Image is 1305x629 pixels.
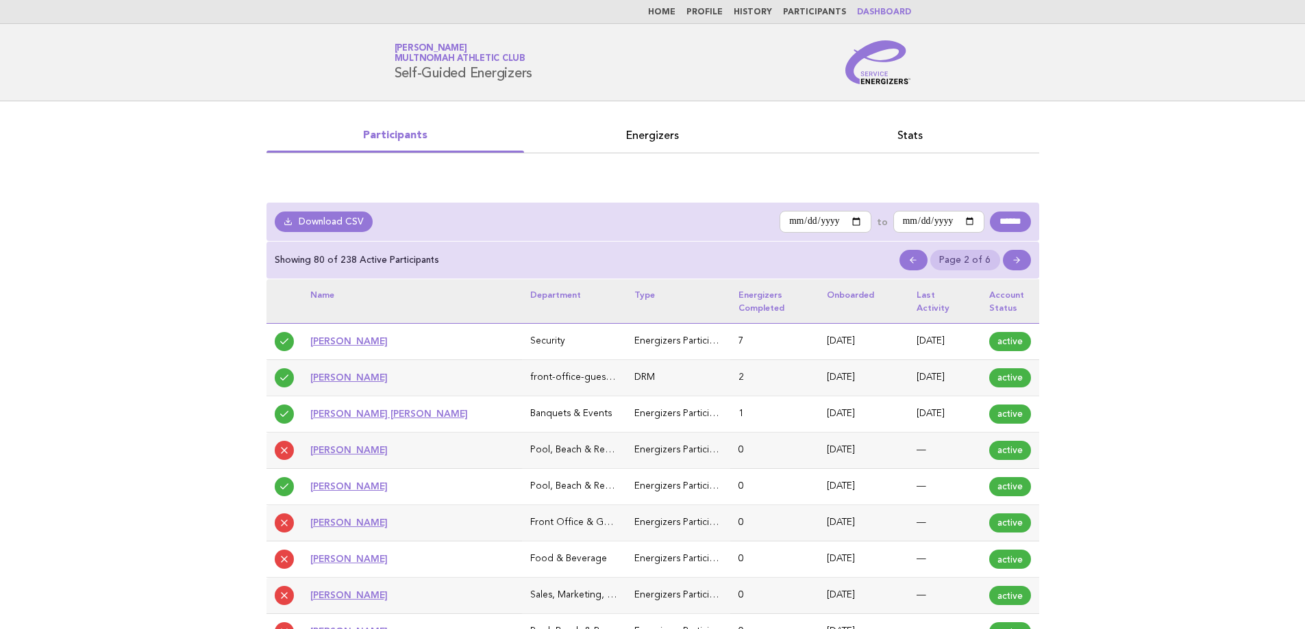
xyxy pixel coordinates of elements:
td: [DATE] [908,323,980,359]
th: Name [302,279,522,323]
p: Showing 80 of 238 Active Participants [275,254,439,266]
span: Energizers Participant [634,337,729,346]
td: [DATE] [819,359,909,396]
span: active [989,368,1031,387]
span: Energizers Participant [634,591,729,600]
a: Profile [686,8,723,16]
span: Banquets & Events [530,409,612,418]
td: 2 [730,359,819,396]
span: active [989,405,1031,424]
a: [PERSON_NAME] [310,517,388,528]
span: Energizers Participant [634,518,729,527]
span: Front Office & Guest Services [530,518,660,527]
span: Pool, Beach & Recreation [530,482,641,491]
span: front-office-guest-services [530,373,647,382]
th: Energizers completed [730,279,819,323]
td: 0 [730,578,819,614]
a: [PERSON_NAME]Multnomah Athletic Club [395,44,525,63]
td: [DATE] [819,433,909,469]
td: [DATE] [819,469,909,505]
span: active [989,332,1031,351]
a: History [734,8,772,16]
th: Department [522,279,626,323]
td: 0 [730,469,819,505]
td: 0 [730,541,819,578]
span: active [989,586,1031,605]
a: [PERSON_NAME] [310,589,388,600]
td: — [908,433,980,469]
span: Multnomah Athletic Club [395,55,525,64]
a: [PERSON_NAME] [310,553,388,564]
span: Energizers Participant [634,482,729,491]
span: active [989,441,1031,460]
td: [DATE] [819,505,909,541]
th: Type [626,279,730,323]
td: [DATE] [819,396,909,432]
a: Download CSV [275,211,373,232]
a: [PERSON_NAME] [PERSON_NAME] [310,408,468,419]
img: Service Energizers [845,40,911,84]
a: [PERSON_NAME] [310,480,388,491]
a: Energizers [524,126,782,145]
td: — [908,505,980,541]
td: — [908,469,980,505]
a: [PERSON_NAME] [310,372,388,383]
td: 0 [730,505,819,541]
td: [DATE] [819,578,909,614]
span: DRM [634,373,655,382]
span: Security [530,337,565,346]
td: — [908,578,980,614]
span: active [989,550,1031,569]
label: to [877,216,888,228]
a: Stats [782,126,1039,145]
td: [DATE] [819,541,909,578]
a: Participants [266,126,524,145]
a: Home [648,8,675,16]
span: Energizers Participant [634,554,729,563]
span: Pool, Beach & Recreation [530,446,641,454]
a: Dashboard [857,8,911,16]
span: active [989,513,1031,532]
th: Onboarded [819,279,909,323]
td: [DATE] [908,359,980,396]
td: [DATE] [908,396,980,432]
td: 0 [730,433,819,469]
td: [DATE] [819,323,909,359]
a: [PERSON_NAME] [310,335,388,346]
span: Food & Beverage [530,554,607,563]
td: — [908,541,980,578]
h1: Self-Guided Energizers [395,44,533,80]
td: 1 [730,396,819,432]
th: Last activity [908,279,980,323]
td: 7 [730,323,819,359]
span: Energizers Participant [634,409,729,418]
span: Sales, Marketing, Catering & Convention Services [530,591,747,600]
a: Participants [783,8,846,16]
a: [PERSON_NAME] [310,444,388,455]
span: Energizers Participant [634,446,729,454]
th: Account status [981,279,1039,323]
span: active [989,477,1031,496]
